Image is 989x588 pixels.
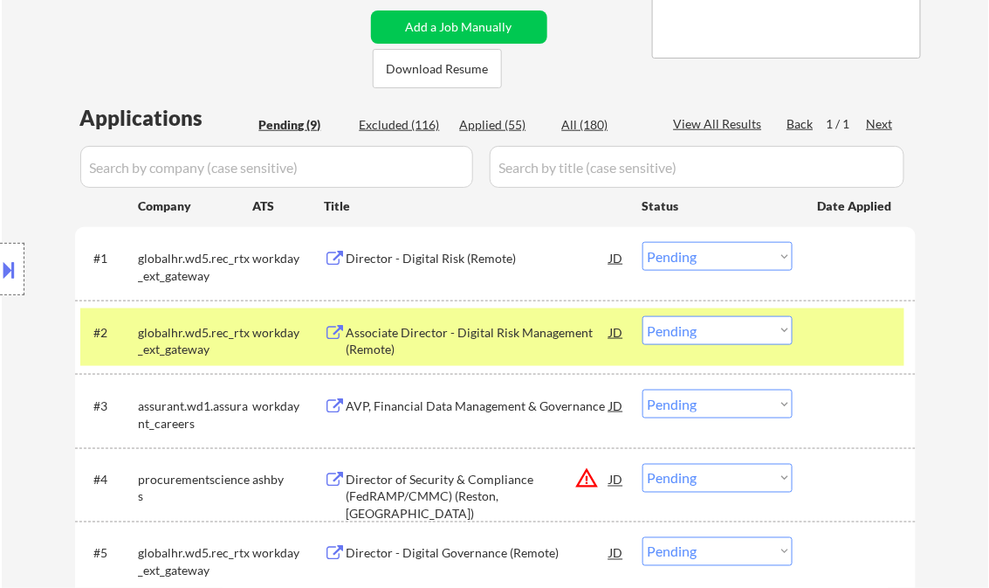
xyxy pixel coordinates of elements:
[867,115,895,133] div: Next
[827,115,867,133] div: 1 / 1
[325,197,626,215] div: Title
[460,116,547,134] div: Applied (55)
[373,49,502,88] button: Download Resume
[94,472,125,489] div: #4
[575,467,600,491] button: warning_amber
[562,116,649,134] div: All (180)
[347,250,610,267] div: Director - Digital Risk (Remote)
[642,190,793,221] div: Status
[787,115,815,133] div: Back
[608,537,626,569] div: JD
[347,472,610,523] div: Director of Security & Compliance (FedRAMP/CMMC) (Reston, [GEOGRAPHIC_DATA])
[674,115,767,133] div: View All Results
[139,545,253,579] div: globalhr.wd5.rec_rtx_ext_gateway
[347,324,610,358] div: Associate Director - Digital Risk Management (Remote)
[608,242,626,273] div: JD
[94,545,125,563] div: #5
[490,146,904,188] input: Search by title (case sensitive)
[360,116,447,134] div: Excluded (116)
[371,10,547,44] button: Add a Job Manually
[139,472,253,506] div: procurementsciences
[253,545,325,563] div: workday
[608,316,626,348] div: JD
[347,398,610,415] div: AVP, Financial Data Management & Governance
[347,545,610,563] div: Director - Digital Governance (Remote)
[253,472,325,489] div: ashby
[608,464,626,495] div: JD
[818,197,895,215] div: Date Applied
[608,390,626,421] div: JD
